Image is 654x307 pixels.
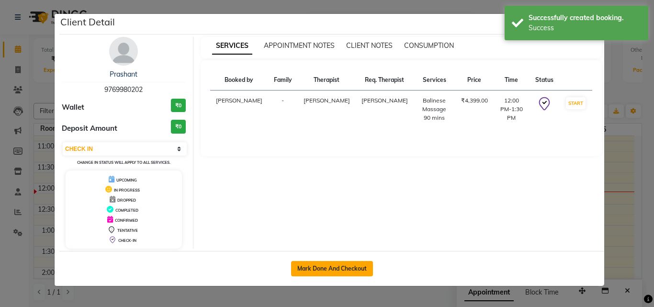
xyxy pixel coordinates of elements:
th: Req. Therapist [356,70,414,91]
th: Status [530,70,559,91]
span: CONFIRMED [115,218,138,223]
div: Success [529,23,641,33]
span: [PERSON_NAME] [361,97,408,104]
button: Mark Done And Checkout [291,261,373,276]
td: [PERSON_NAME] [210,91,268,128]
th: Services [414,70,455,91]
span: 9769980202 [104,85,143,94]
th: Therapist [298,70,356,91]
th: Price [455,70,494,91]
span: UPCOMING [116,178,137,182]
th: Time [494,70,530,91]
img: avatar [109,37,138,66]
small: Change in status will apply to all services. [77,160,170,165]
button: START [566,97,586,109]
span: CONSUMPTION [404,41,454,50]
div: Successfully created booking. [529,13,641,23]
span: IN PROGRESS [114,188,140,193]
a: Prashant [110,70,137,79]
th: Family [268,70,298,91]
h3: ₹0 [171,99,186,113]
h3: ₹0 [171,120,186,134]
span: SERVICES [212,37,252,55]
span: Wallet [62,102,84,113]
span: TENTATIVE [117,228,138,233]
div: Balinese Massage 90 mins [419,96,450,122]
span: DROPPED [117,198,136,203]
td: 12:00 PM-1:30 PM [494,91,530,128]
span: [PERSON_NAME] [304,97,350,104]
div: ₹4,399.00 [461,96,488,105]
span: CHECK-IN [118,238,136,243]
span: Deposit Amount [62,123,117,134]
h5: Client Detail [60,15,115,29]
span: COMPLETED [115,208,138,213]
span: CLIENT NOTES [346,41,393,50]
td: - [268,91,298,128]
span: APPOINTMENT NOTES [264,41,335,50]
th: Booked by [210,70,268,91]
